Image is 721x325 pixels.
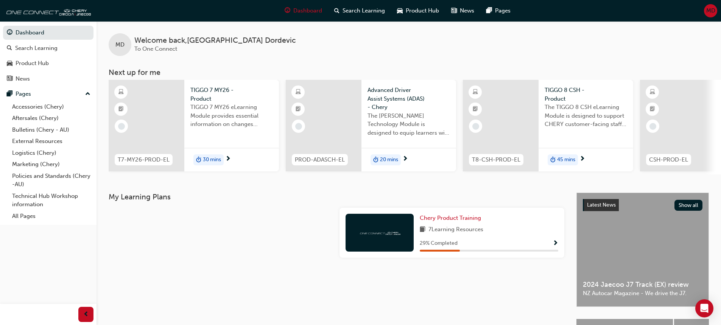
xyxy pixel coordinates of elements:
span: car-icon [397,6,403,16]
div: Open Intercom Messenger [695,299,713,317]
span: T7-MY26-PROD-EL [118,156,170,164]
span: duration-icon [373,155,378,165]
span: To One Connect [134,45,177,52]
span: car-icon [7,60,12,67]
span: Welcome back , [GEOGRAPHIC_DATA] Dordevic [134,36,296,45]
span: Latest News [587,202,616,208]
a: Bulletins (Chery - AU) [9,124,93,136]
button: Show all [674,200,703,211]
a: Aftersales (Chery) [9,112,93,124]
button: Pages [3,87,93,101]
span: pages-icon [7,91,12,98]
a: Accessories (Chery) [9,101,93,113]
span: learningResourceType_ELEARNING-icon [296,87,301,97]
a: Dashboard [3,26,93,40]
a: Logistics (Chery) [9,147,93,159]
a: T7-MY26-PROD-ELTIGGO 7 MY26 - ProductTIGGO 7 MY26 eLearning Module provides essential information... [109,80,279,171]
button: DashboardSearch LearningProduct HubNews [3,24,93,87]
span: MD [706,6,715,15]
a: External Resources [9,135,93,147]
span: booktick-icon [650,104,655,114]
div: Pages [16,90,31,98]
span: learningRecordVerb_NONE-icon [118,123,125,130]
a: Chery Product Training [420,214,484,222]
span: search-icon [7,45,12,52]
a: Latest NewsShow all [583,199,702,211]
span: Search Learning [343,6,385,15]
span: next-icon [402,156,408,163]
span: guage-icon [7,30,12,36]
span: next-icon [225,156,231,163]
span: CSH-PROD-EL [649,156,688,164]
span: T8-CSH-PROD-EL [472,156,520,164]
span: pages-icon [486,6,492,16]
span: learningRecordVerb_NONE-icon [649,123,656,130]
span: The TIGGO 8 CSH eLearning Module is designed to support CHERY customer-facing staff with the prod... [545,103,627,129]
span: NZ Autocar Magazine - We drive the J7. [583,289,702,298]
a: Policies and Standards (Chery -AU) [9,170,93,190]
span: 20 mins [380,156,398,164]
a: T8-CSH-PROD-ELTIGGO 8 CSH - ProductThe TIGGO 8 CSH eLearning Module is designed to support CHERY ... [463,80,633,171]
div: Search Learning [15,44,58,53]
span: guage-icon [285,6,290,16]
span: PROD-ADASCH-EL [295,156,345,164]
span: learningResourceType_ELEARNING-icon [118,87,124,97]
span: Pages [495,6,511,15]
span: booktick-icon [118,104,124,114]
a: Search Learning [3,41,93,55]
span: learningResourceType_ELEARNING-icon [473,87,478,97]
span: Chery Product Training [420,215,481,221]
a: All Pages [9,210,93,222]
a: search-iconSearch Learning [328,3,391,19]
a: Latest NewsShow all2024 Jaecoo J7 Track (EX) reviewNZ Autocar Magazine - We drive the J7. [576,193,709,307]
span: prev-icon [83,310,89,319]
span: up-icon [85,89,90,99]
span: search-icon [334,6,339,16]
a: Product Hub [3,56,93,70]
a: car-iconProduct Hub [391,3,445,19]
a: pages-iconPages [480,3,517,19]
a: news-iconNews [445,3,480,19]
img: oneconnect [4,3,91,18]
span: learningResourceType_ELEARNING-icon [650,87,655,97]
span: next-icon [579,156,585,163]
span: TIGGO 7 MY26 - Product [190,86,273,103]
a: News [3,72,93,86]
button: Show Progress [553,239,558,248]
span: learningRecordVerb_NONE-icon [295,123,302,130]
span: MD [115,40,125,49]
span: news-icon [7,76,12,82]
a: guage-iconDashboard [279,3,328,19]
span: Show Progress [553,240,558,247]
a: Marketing (Chery) [9,159,93,170]
span: Dashboard [293,6,322,15]
div: Product Hub [16,59,49,68]
span: 45 mins [557,156,575,164]
a: Technical Hub Workshop information [9,190,93,210]
span: duration-icon [196,155,201,165]
span: 2024 Jaecoo J7 Track (EX) review [583,280,702,289]
span: 30 mins [203,156,221,164]
span: News [460,6,474,15]
span: TIGGO 8 CSH - Product [545,86,627,103]
span: 29 % Completed [420,239,458,248]
span: duration-icon [550,155,556,165]
h3: My Learning Plans [109,193,564,201]
span: TIGGO 7 MY26 eLearning Module provides essential information on changes introduced with the new M... [190,103,273,129]
span: Advanced Driver Assist Systems (ADAS) - Chery [368,86,450,112]
div: News [16,75,30,83]
img: oneconnect [359,229,400,236]
span: learningRecordVerb_NONE-icon [472,123,479,130]
button: MD [704,4,717,17]
span: Product Hub [406,6,439,15]
span: book-icon [420,225,425,235]
h3: Next up for me [97,68,721,77]
span: 7 Learning Resources [428,225,483,235]
span: booktick-icon [296,104,301,114]
a: PROD-ADASCH-ELAdvanced Driver Assist Systems (ADAS) - CheryThe [PERSON_NAME] Technology Module is... [286,80,456,171]
span: news-icon [451,6,457,16]
span: The [PERSON_NAME] Technology Module is designed to equip learners with essential knowledge about ... [368,112,450,137]
span: booktick-icon [473,104,478,114]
